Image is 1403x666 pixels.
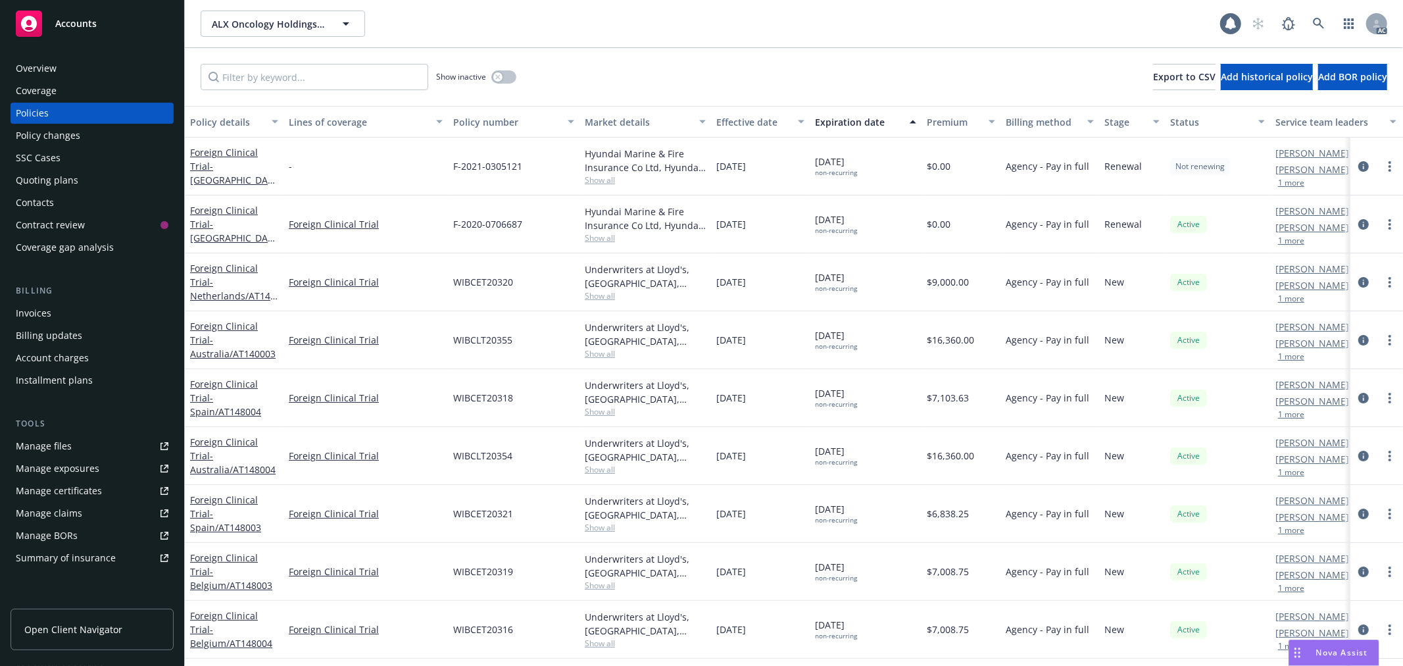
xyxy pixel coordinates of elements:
div: Stage [1104,115,1145,129]
button: ALX Oncology Holdings Inc. [201,11,365,37]
span: F-2020-0706687 [453,217,522,231]
a: more [1382,217,1398,232]
div: Installment plans [16,370,93,391]
a: Foreign Clinical Trial [289,391,443,405]
span: Active [1175,508,1202,520]
span: Agency - Pay in full [1006,217,1089,231]
a: Foreign Clinical Trial [190,494,261,534]
a: more [1382,564,1398,580]
span: Active [1175,334,1202,346]
span: $7,103.63 [927,391,969,405]
a: Manage certificates [11,480,174,501]
a: Foreign Clinical Trial [289,275,443,289]
button: Add historical policy [1221,64,1313,90]
span: [DATE] [716,565,746,578]
a: Manage files [11,436,174,457]
span: [DATE] [716,391,746,405]
a: more [1382,622,1398,638]
button: 1 more [1278,353,1304,361]
a: Invoices [11,303,174,324]
span: [DATE] [716,623,746,636]
a: Foreign Clinical Trial [190,378,261,418]
span: New [1104,623,1124,636]
a: Coverage [11,80,174,101]
button: Nova Assist [1289,640,1379,666]
button: 1 more [1278,179,1304,187]
a: more [1382,506,1398,522]
a: Foreign Clinical Trial [190,262,276,316]
div: non-recurring [815,342,857,351]
a: [PERSON_NAME] [1275,394,1349,408]
span: WIBCLT20355 [453,333,512,347]
span: New [1104,275,1124,289]
button: Effective date [711,106,810,138]
a: [PERSON_NAME] [1275,436,1349,449]
span: WIBCET20319 [453,565,513,578]
span: Show all [585,174,706,186]
span: - [GEOGRAPHIC_DATA]/AT148001 [190,160,275,200]
a: [PERSON_NAME] [1275,163,1349,176]
span: Agency - Pay in full [1006,623,1089,636]
button: Lines of coverage [283,106,448,138]
div: Account charges [16,347,89,369]
div: Expiration date [815,115,902,129]
span: Agency - Pay in full [1006,159,1089,173]
a: Report a Bug [1275,11,1302,37]
span: [DATE] [815,560,857,582]
div: Policies [16,103,49,124]
a: [PERSON_NAME] [1275,320,1349,334]
span: [DATE] [716,507,746,521]
div: Manage BORs [16,525,78,546]
div: Analytics hub [11,595,174,608]
div: Underwriters at Lloyd's, [GEOGRAPHIC_DATA], [PERSON_NAME] of [GEOGRAPHIC_DATA], Clinical Trials I... [585,494,706,522]
a: Foreign Clinical Trial [190,204,273,258]
a: Summary of insurance [11,548,174,569]
a: circleInformation [1356,564,1371,580]
span: [DATE] [815,328,857,351]
span: Agency - Pay in full [1006,507,1089,521]
button: Stage [1099,106,1165,138]
span: Renewal [1104,217,1142,231]
a: Billing updates [11,325,174,346]
span: $6,838.25 [927,507,969,521]
span: Show all [585,232,706,243]
a: circleInformation [1356,217,1371,232]
a: [PERSON_NAME] [1275,551,1349,565]
div: Hyundai Marine & Fire Insurance Co Ltd, Hyundai Insurance, Clinical Trials Insurance Services Lim... [585,147,706,174]
a: more [1382,390,1398,406]
span: Accounts [55,18,97,29]
div: Market details [585,115,691,129]
span: WIBCET20320 [453,275,513,289]
span: Active [1175,566,1202,578]
a: [PERSON_NAME] [1275,378,1349,392]
div: Billing method [1006,115,1079,129]
a: circleInformation [1356,274,1371,290]
button: 1 more [1278,584,1304,592]
div: Effective date [716,115,790,129]
a: [PERSON_NAME] [1275,609,1349,623]
div: Quoting plans [16,170,78,191]
button: Premium [922,106,1000,138]
a: [PERSON_NAME] [1275,568,1349,582]
div: Billing updates [16,325,82,346]
a: [PERSON_NAME] [1275,336,1349,350]
span: New [1104,507,1124,521]
div: Manage certificates [16,480,102,501]
button: Billing method [1000,106,1099,138]
span: Add historical policy [1221,70,1313,83]
span: Show all [585,638,706,649]
div: Underwriters at Lloyd's, [GEOGRAPHIC_DATA], [PERSON_NAME] of [GEOGRAPHIC_DATA], Clinical Trials I... [585,552,706,580]
span: $7,008.75 [927,565,969,578]
span: $16,360.00 [927,333,974,347]
div: Summary of insurance [16,548,116,569]
a: Foreign Clinical Trial [190,609,272,650]
span: Show all [585,348,706,359]
span: - [289,159,292,173]
span: ALX Oncology Holdings Inc. [212,17,326,31]
div: Drag to move [1289,640,1306,665]
a: more [1382,448,1398,464]
div: Billing [11,284,174,297]
a: Coverage gap analysis [11,237,174,258]
div: Underwriters at Lloyd's, [GEOGRAPHIC_DATA], [PERSON_NAME] of [GEOGRAPHIC_DATA], Clinical Trials I... [585,378,706,406]
button: Service team leaders [1270,106,1402,138]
